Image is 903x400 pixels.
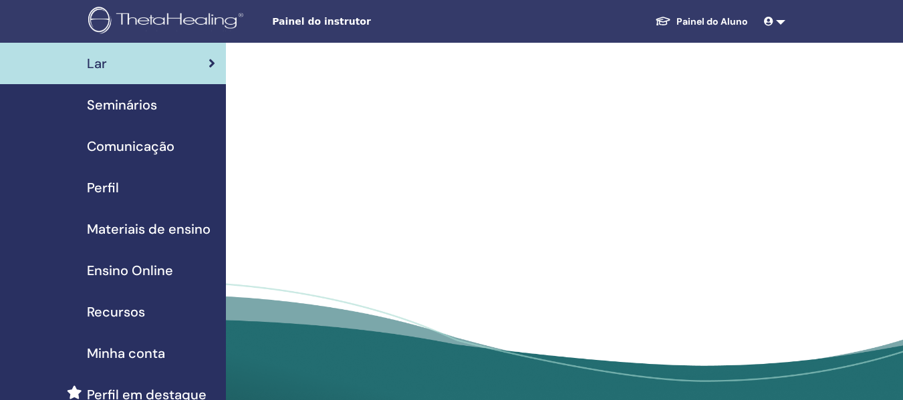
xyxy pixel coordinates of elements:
[88,7,248,37] img: logo.png
[87,219,211,239] span: Materiais de ensino
[87,260,173,280] span: Ensino Online
[87,95,157,115] span: Seminários
[87,136,174,156] span: Comunicação
[87,343,165,363] span: Minha conta
[87,53,107,73] span: Lar
[87,178,119,198] span: Perfil
[655,15,671,27] img: graduation-cap-white.svg
[87,302,145,322] span: Recursos
[644,9,759,34] a: Painel do Aluno
[272,15,473,29] span: Painel do instrutor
